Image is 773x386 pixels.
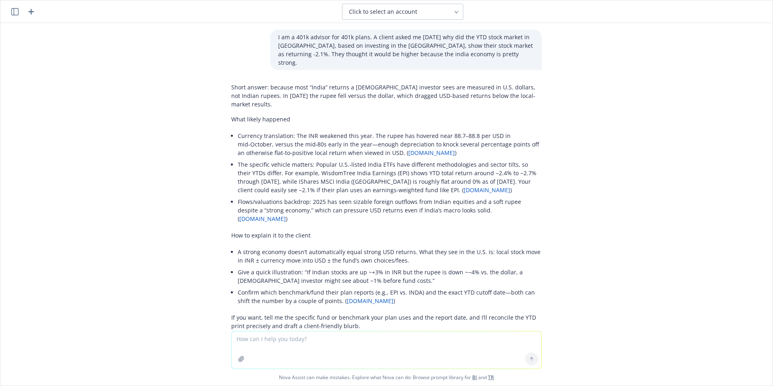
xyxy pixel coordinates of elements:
[238,246,542,266] li: A strong economy doesn’t automatically equal strong USD returns. What they see in the U.S. is: lo...
[347,297,393,305] a: [DOMAIN_NAME]
[349,8,417,16] span: Click to select an account
[231,83,542,108] p: Short answer: because most “India” returns a [DEMOGRAPHIC_DATA] investor sees are measured in U.S...
[408,149,455,157] a: [DOMAIN_NAME]
[238,196,542,225] li: Flows/valuations backdrop: 2025 has seen sizable foreign outflows from Indian equities and a soft...
[238,266,542,286] li: Give a quick illustration: “If Indian stocks are up ~+3% in INR but the rupee is down ~−4% vs. th...
[342,4,463,20] button: Click to select an account
[472,374,477,381] a: BI
[238,130,542,159] li: Currency translation: The INR weakened this year. The rupee has hovered near 88.7–88.8 per USD in...
[239,215,286,223] a: [DOMAIN_NAME]
[231,115,542,123] p: What likely happened
[4,369,769,386] span: Nova Assist can make mistakes. Explore what Nova can do: Browse prompt library for and
[238,159,542,196] li: The specific vehicle matters: Popular U.S.-listed India ETFs have different methodologies and sec...
[278,33,534,67] p: I am a 401k advisor for 401k plans. A client asked me [DATE] why did the YTD stock market in [GEO...
[464,186,510,194] a: [DOMAIN_NAME]
[238,286,542,307] li: Confirm which benchmark/fund their plan reports (e.g., EPI vs. INDA) and the exact YTD cutoff dat...
[231,313,542,330] p: If you want, tell me the specific fund or benchmark your plan uses and the report date, and I’ll ...
[231,231,542,240] p: How to explain it to the client
[488,374,494,381] a: TR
